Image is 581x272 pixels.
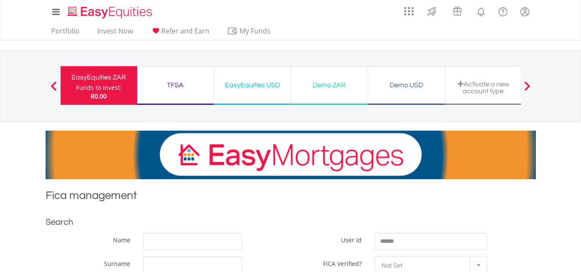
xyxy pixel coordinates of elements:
img: vouchers-v2.svg [450,4,464,18]
span: My Funds [227,25,283,37]
img: grid-menu-icon.svg [404,6,414,16]
span: R0.00 [91,92,107,100]
a: AppsGrid [399,2,419,16]
img: EasyEquities_Logo.png [66,5,156,19]
div: EasyEquities USD [219,79,286,91]
span: Refer and Earn [161,26,209,36]
div: TFSA [142,79,209,91]
label: Name [113,233,130,244]
a: Home page [64,2,156,19]
label: FICA Verified? [323,257,362,268]
a: Invest Now [94,27,136,40]
div: Demo ZAR [296,79,363,91]
div: Activate a new account type [450,80,516,95]
label: Surname [104,257,130,268]
a: Refer and Earn [147,27,213,40]
a: My Profile [514,2,536,21]
a: Portfolio [48,27,83,40]
a: FAQ's and Support [492,2,514,19]
a: Vouchers [445,2,470,18]
img: thrive-v2.svg [425,4,439,18]
h2: Search [46,216,536,229]
a: Notifications [470,2,492,19]
label: User Id [341,233,362,244]
div: Funds to invest: [76,83,122,92]
div: EasyEquities ZAR [66,71,132,83]
img: EasyMortage Promotion Banner [46,131,536,179]
h1: Fica management [46,188,536,207]
div: Demo USD [373,79,440,91]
